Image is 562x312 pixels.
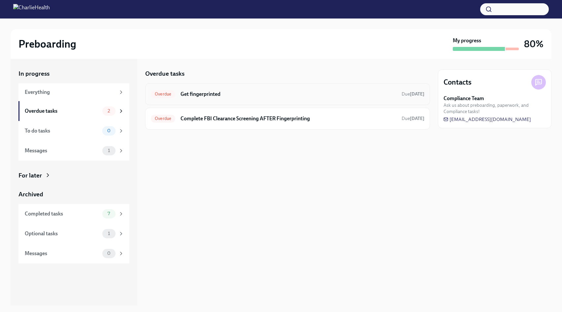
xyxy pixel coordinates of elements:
div: To do tasks [25,127,100,135]
span: 1 [104,148,114,153]
div: Completed tasks [25,210,100,217]
a: [EMAIL_ADDRESS][DOMAIN_NAME] [444,116,531,123]
div: Overdue tasks [25,107,100,115]
a: Messages0 [18,244,129,263]
div: Messages [25,250,100,257]
span: September 27th, 2025 09:00 [402,115,424,122]
a: Optional tasks1 [18,224,129,244]
a: In progress [18,69,129,78]
strong: My progress [453,37,481,44]
span: 1 [104,231,114,236]
span: Due [402,91,424,97]
span: Overdue [151,116,175,121]
span: 0 [103,128,115,133]
h2: Preboarding [18,37,76,51]
a: Everything [18,83,129,101]
span: Due [402,116,424,121]
div: For later [18,171,42,180]
a: For later [18,171,129,180]
span: September 24th, 2025 09:00 [402,91,424,97]
span: 0 [103,251,115,256]
span: Overdue [151,92,175,97]
span: 2 [104,108,114,113]
h6: Complete FBI Clearance Screening AFTER Fingerprinting [181,115,396,122]
a: OverdueGet fingerprintedDue[DATE] [151,89,424,99]
a: Messages1 [18,141,129,161]
a: To do tasks0 [18,121,129,141]
h4: Contacts [444,77,472,87]
div: Optional tasks [25,230,100,237]
a: Completed tasks7 [18,204,129,224]
h3: 80% [524,38,544,50]
h5: Overdue tasks [145,69,184,78]
img: CharlieHealth [13,4,50,15]
span: 7 [104,211,114,216]
div: Everything [25,89,116,96]
h6: Get fingerprinted [181,91,396,98]
strong: Compliance Team [444,95,484,102]
div: Messages [25,147,100,154]
span: Ask us about preboarding, paperwork, and Compliance tasks! [444,102,546,115]
a: Archived [18,190,129,199]
a: OverdueComplete FBI Clearance Screening AFTER FingerprintingDue[DATE] [151,113,424,124]
strong: [DATE] [410,91,424,97]
strong: [DATE] [410,116,424,121]
a: Overdue tasks2 [18,101,129,121]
